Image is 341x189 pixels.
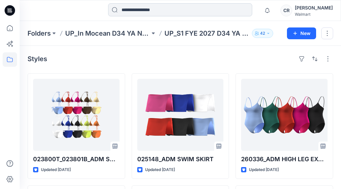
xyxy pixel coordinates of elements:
[28,55,47,63] h4: Styles
[260,30,265,37] p: 42
[28,29,51,38] a: Folders
[280,5,292,16] div: CR
[33,155,120,164] p: 023800T_023801B_ADM SKINNY TRI TOP & SKINNY TIE MID RISE
[241,155,328,164] p: 260336_ADM HIGH LEG EXTRA CHEEKY ONE PIECE
[164,29,249,38] p: UP_S1 FYE 2027 D34 YA NoBo Swim InMocean
[287,27,316,39] button: New
[295,12,333,17] div: Walmart
[33,79,120,151] a: 023800T_023801B_ADM SKINNY TRI TOP & SKINNY TIE MID RISE
[137,79,224,151] a: 025148_ADM SWIM SKIRT
[137,155,224,164] p: 025148_ADM SWIM SKIRT
[65,29,150,38] a: UP_In Mocean D34 YA NoBo Swim
[295,4,333,12] div: [PERSON_NAME]
[145,166,175,173] p: Updated [DATE]
[249,166,279,173] p: Updated [DATE]
[241,79,328,151] a: 260336_ADM HIGH LEG EXTRA CHEEKY ONE PIECE
[41,166,71,173] p: Updated [DATE]
[252,29,273,38] button: 42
